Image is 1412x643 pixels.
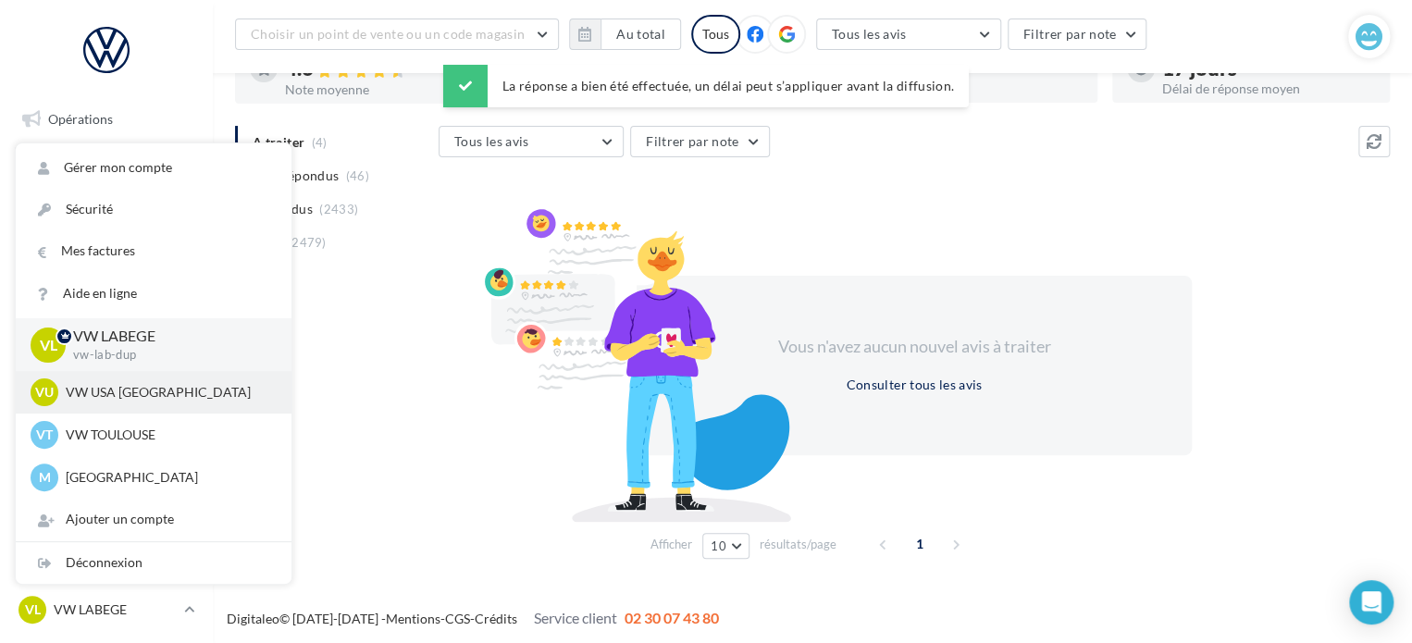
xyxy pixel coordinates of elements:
[66,383,269,402] p: VW USA [GEOGRAPHIC_DATA]
[454,133,529,149] span: Tous les avis
[39,468,51,487] span: M
[760,536,836,553] span: résultats/page
[48,111,113,127] span: Opérations
[66,426,269,444] p: VW TOULOUSE
[755,335,1073,359] div: Vous n'avez aucun nouvel avis à traiter
[601,19,681,50] button: Au total
[227,611,279,626] a: Digitaleo
[569,19,681,50] button: Au total
[1162,58,1375,79] div: 17 jours
[11,377,202,416] a: Calendrier
[1008,19,1147,50] button: Filtrer par note
[702,533,749,559] button: 10
[1162,82,1375,95] div: Délai de réponse moyen
[40,334,57,355] span: VL
[73,347,262,364] p: vw-lab-dup
[35,383,54,402] span: VU
[16,189,291,230] a: Sécurité
[285,83,498,96] div: Note moyenne
[630,126,770,157] button: Filtrer par note
[1349,580,1393,624] div: Open Intercom Messenger
[73,326,262,347] p: VW LABEGE
[445,611,470,626] a: CGS
[16,147,291,189] a: Gérer mon compte
[711,538,726,553] span: 10
[66,468,269,487] p: [GEOGRAPHIC_DATA]
[11,424,202,478] a: PLV et print personnalisable
[251,26,525,42] span: Choisir un point de vente ou un code magasin
[346,168,369,183] span: (46)
[691,15,740,54] div: Tous
[475,611,517,626] a: Crédits
[16,230,291,272] a: Mes factures
[285,58,498,80] div: 4.6
[650,536,692,553] span: Afficher
[16,542,291,584] div: Déconnexion
[319,202,358,216] span: (2433)
[11,485,202,539] a: Campagnes DataOnDemand
[832,26,907,42] span: Tous les avis
[534,609,617,626] span: Service client
[11,193,202,232] a: Visibilité en ligne
[16,499,291,540] div: Ajouter un compte
[235,19,559,50] button: Choisir un point de vente ou un code magasin
[54,600,177,619] p: VW LABEGE
[11,331,202,370] a: Médiathèque
[816,19,1001,50] button: Tous les avis
[11,146,202,186] a: Boîte de réception
[36,426,53,444] span: VT
[15,592,198,627] a: VL VW LABEGE
[25,600,41,619] span: VL
[288,235,327,250] span: (2479)
[16,273,291,315] a: Aide en ligne
[11,240,202,278] a: Campagnes
[443,65,969,107] div: La réponse a bien été effectuée, un délai peut s’appliquer avant la diffusion.
[439,126,624,157] button: Tous les avis
[253,167,339,185] span: Non répondus
[11,286,202,325] a: Contacts
[227,611,719,626] span: © [DATE]-[DATE] - - -
[386,611,440,626] a: Mentions
[905,529,935,559] span: 1
[870,82,1083,95] div: Taux de réponse
[625,609,719,626] span: 02 30 07 43 80
[838,374,989,396] button: Consulter tous les avis
[11,100,202,139] a: Opérations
